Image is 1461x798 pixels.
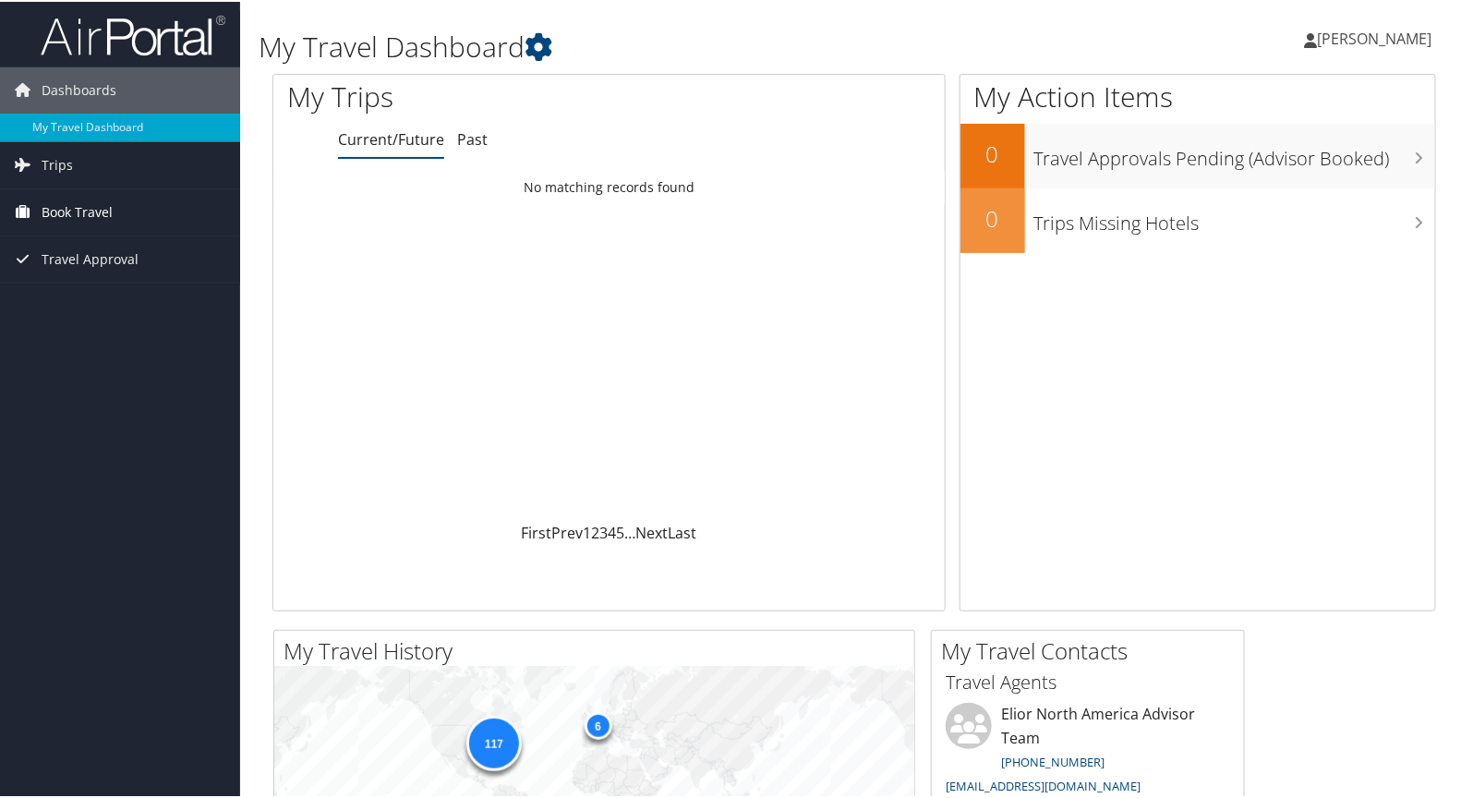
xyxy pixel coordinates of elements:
[1001,752,1105,768] a: [PHONE_NUMBER]
[42,235,139,281] span: Travel Approval
[946,668,1230,694] h3: Travel Agents
[941,634,1244,665] h2: My Travel Contacts
[608,521,616,541] a: 4
[583,521,591,541] a: 1
[42,66,116,112] span: Dashboards
[42,140,73,187] span: Trips
[946,776,1141,792] a: [EMAIL_ADDRESS][DOMAIN_NAME]
[338,127,444,148] a: Current/Future
[259,26,1053,65] h1: My Travel Dashboard
[960,187,1435,251] a: 0Trips Missing Hotels
[41,12,225,55] img: airportal-logo.png
[599,521,608,541] a: 3
[465,714,521,769] div: 117
[42,187,113,234] span: Book Travel
[1034,199,1435,235] h3: Trips Missing Hotels
[960,201,1025,233] h2: 0
[521,521,551,541] a: First
[551,521,583,541] a: Prev
[960,122,1435,187] a: 0Travel Approvals Pending (Advisor Booked)
[1304,9,1450,65] a: [PERSON_NAME]
[591,521,599,541] a: 2
[960,76,1435,115] h1: My Action Items
[960,137,1025,168] h2: 0
[273,169,945,202] td: No matching records found
[287,76,651,115] h1: My Trips
[624,521,635,541] span: …
[1034,135,1435,170] h3: Travel Approvals Pending (Advisor Booked)
[584,710,611,738] div: 6
[668,521,696,541] a: Last
[284,634,914,665] h2: My Travel History
[457,127,488,148] a: Past
[1317,27,1431,47] span: [PERSON_NAME]
[616,521,624,541] a: 5
[635,521,668,541] a: Next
